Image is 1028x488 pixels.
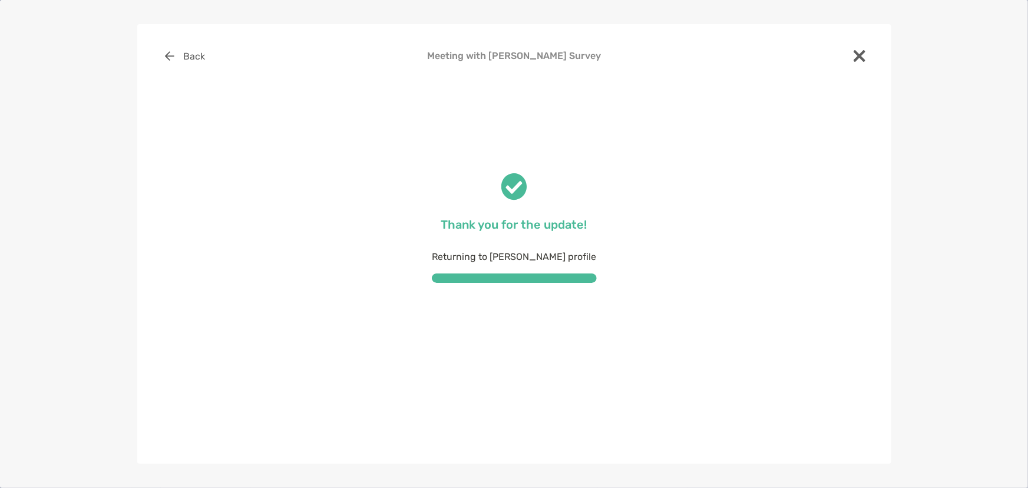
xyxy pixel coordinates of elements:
[432,249,597,264] p: Returning to [PERSON_NAME] profile
[156,43,214,69] button: Back
[501,173,527,200] img: check success
[432,217,597,232] p: Thank you for the update!
[156,50,872,61] h4: Meeting with [PERSON_NAME] Survey
[165,51,174,61] img: button icon
[854,50,865,62] img: close modal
